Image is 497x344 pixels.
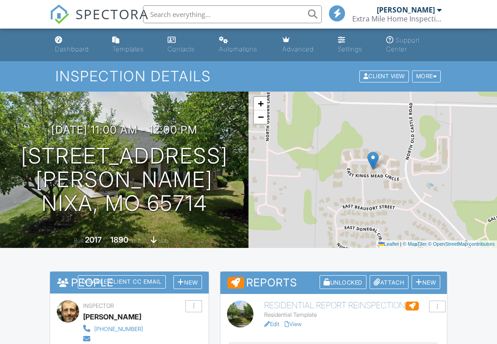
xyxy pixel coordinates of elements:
div: Templates [112,45,144,53]
a: Automations (Basic) [215,32,272,58]
div: New [412,275,440,289]
div: 1890 [110,235,128,244]
a: Templates [109,32,156,58]
span: − [258,111,264,122]
a: Client View [358,72,411,79]
div: Advanced [282,45,314,53]
div: Automations [219,45,257,53]
div: Unlocked [320,275,366,289]
input: Search everything... [143,5,322,23]
span: slab [158,237,168,244]
div: Client View [359,71,409,83]
a: © MapTiler [403,241,427,247]
span: SPECTORA [76,4,149,23]
h3: [DATE] 11:00 am - 12:00 pm [51,124,198,136]
div: [PERSON_NAME] [83,310,141,323]
div: Support Center [386,36,420,53]
h3: People [50,272,209,294]
h6: Residential Report Reinspection [264,301,440,310]
span: Inspector [83,302,114,309]
a: © OpenStreetMap contributors [428,241,495,247]
a: Zoom out [254,110,267,124]
span: Built [74,237,84,244]
div: Extra Mile Home Inspection Services, LLC [352,14,442,23]
div: More [412,71,441,83]
span: sq. ft. [130,237,142,244]
a: Support Center [383,32,446,58]
a: Contacts [164,32,208,58]
h1: Inspection Details [55,68,442,84]
a: Dashboard [51,32,101,58]
div: 2017 [85,235,102,244]
a: SPECTORA [50,12,149,31]
div: [PHONE_NUMBER] [94,326,143,333]
div: Settings [338,45,362,53]
div: Residential Template [264,311,440,319]
a: Edit [264,321,279,327]
a: Settings [334,32,375,58]
span: | [400,241,401,247]
img: Marker [367,151,379,170]
div: Dashboard [55,45,89,53]
a: [PHONE_NUMBER] [83,323,185,333]
div: New [173,275,202,289]
a: Advanced [279,32,327,58]
h1: [STREET_ADDRESS][PERSON_NAME] Nixa, MO 65714 [14,144,234,215]
div: Attach [370,275,409,289]
a: View [285,321,302,327]
div: Disable Client CC Email [78,275,166,289]
div: Contacts [168,45,195,53]
div: [PERSON_NAME] [377,5,435,14]
a: Leaflet [379,241,399,247]
a: Residential Report Reinspection Residential Template [264,301,440,319]
a: Zoom in [254,97,267,110]
img: The Best Home Inspection Software - Spectora [50,4,69,24]
span: + [258,98,264,109]
h3: Reports [220,272,447,294]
